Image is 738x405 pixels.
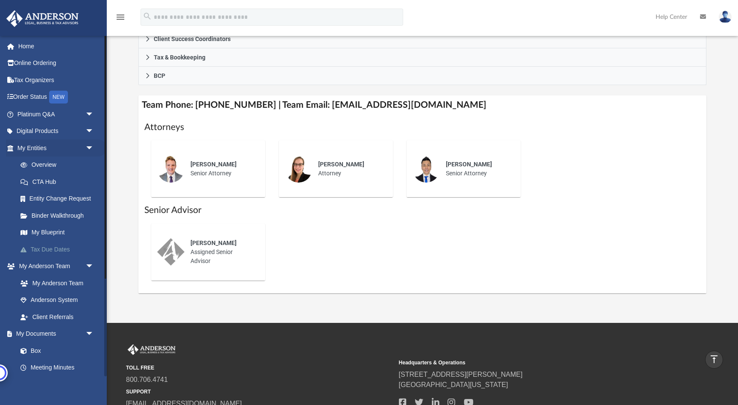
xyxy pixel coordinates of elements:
a: BCP [138,67,706,85]
img: User Pic [719,11,732,23]
small: TOLL FREE [126,364,393,372]
span: [PERSON_NAME] [318,161,364,168]
a: My Anderson Teamarrow_drop_down [6,258,102,275]
div: Senior Attorney [440,154,515,184]
h4: Team Phone: [PHONE_NUMBER] | Team Email: [EMAIL_ADDRESS][DOMAIN_NAME] [138,95,706,115]
a: Meeting Minutes [12,359,102,376]
img: Anderson Advisors Platinum Portal [4,10,81,27]
span: Tax & Bookkeeping [154,54,205,60]
a: Client Referrals [12,308,102,325]
span: arrow_drop_down [85,325,102,343]
span: BCP [154,73,165,79]
span: [PERSON_NAME] [446,161,492,168]
a: 800.706.4741 [126,376,168,383]
img: Anderson Advisors Platinum Portal [126,344,177,355]
a: Platinum Q&Aarrow_drop_down [6,106,107,123]
div: NEW [49,91,68,103]
a: Tax Due Dates [12,241,107,258]
a: Anderson System [12,292,102,309]
span: arrow_drop_down [85,139,102,157]
img: thumbnail [157,238,184,266]
a: [GEOGRAPHIC_DATA][US_STATE] [399,381,508,388]
a: Tax Organizers [6,71,107,89]
a: Tax & Bookkeeping [138,48,706,67]
span: [PERSON_NAME] [190,161,237,168]
a: Order StatusNEW [6,89,107,106]
a: My Anderson Team [12,275,98,292]
img: thumbnail [285,155,312,183]
i: menu [115,12,126,22]
i: vertical_align_top [709,354,719,364]
span: arrow_drop_down [85,123,102,140]
small: SUPPORT [126,388,393,396]
a: vertical_align_top [705,351,723,369]
img: thumbnail [413,155,440,183]
a: Client Success Coordinators [138,30,706,48]
a: menu [115,16,126,22]
span: arrow_drop_down [85,106,102,123]
a: Home [6,38,107,55]
a: [STREET_ADDRESS][PERSON_NAME] [399,371,523,378]
a: My Entitiesarrow_drop_down [6,139,107,157]
span: arrow_drop_down [85,258,102,275]
small: Headquarters & Operations [399,359,666,367]
div: Senior Attorney [184,154,259,184]
a: Online Ordering [6,55,107,72]
span: [PERSON_NAME] [190,239,237,246]
i: search [143,12,152,21]
h1: Attorneys [144,121,700,133]
a: My Blueprint [12,224,102,241]
a: CTA Hub [12,173,107,190]
a: Overview [12,157,107,174]
a: Entity Change Request [12,190,107,207]
div: Assigned Senior Advisor [184,233,259,272]
div: Attorney [312,154,387,184]
a: My Documentsarrow_drop_down [6,325,102,343]
img: thumbnail [157,155,184,183]
a: Box [12,342,98,359]
a: Forms Library [12,376,98,393]
h1: Senior Advisor [144,204,700,216]
a: Digital Productsarrow_drop_down [6,123,107,140]
span: Client Success Coordinators [154,36,231,42]
a: Binder Walkthrough [12,207,107,224]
